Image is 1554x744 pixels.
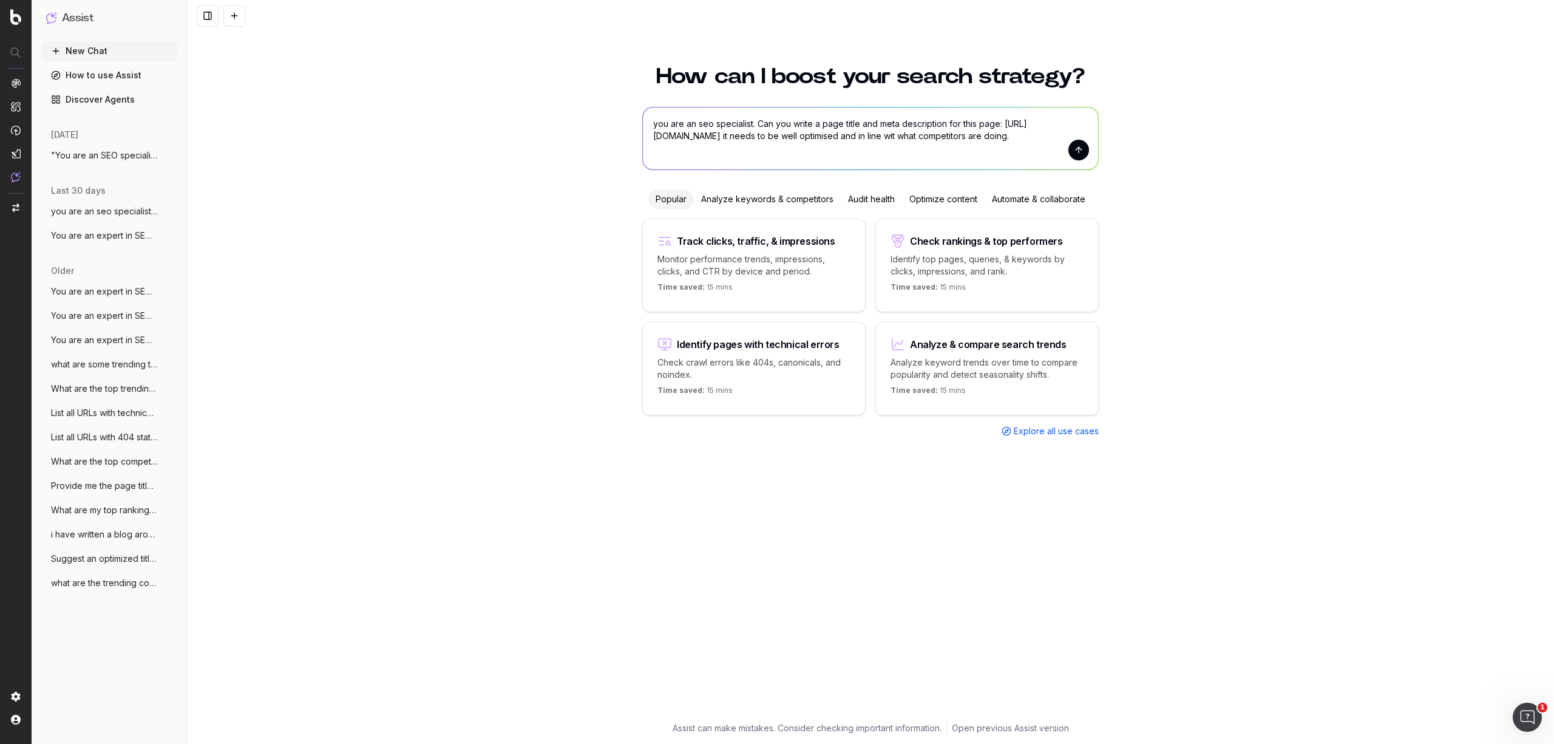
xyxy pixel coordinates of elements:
[1014,425,1099,437] span: Explore all use cases
[891,282,966,297] p: 15 mins
[891,282,938,292] span: Time saved:
[910,236,1063,246] div: Check rankings & top performers
[985,189,1093,209] div: Automate & collaborate
[62,10,93,27] h1: Assist
[41,355,177,374] button: what are some trending topics that would
[46,12,57,24] img: Assist
[910,340,1067,349] div: Analyze & compare search trends
[657,282,733,297] p: 15 mins
[41,428,177,447] button: List all URLs with 404 status code from
[51,285,158,298] span: You are an expert in SEO and structure
[41,403,177,423] button: List all URLs with technical errors
[51,480,158,492] span: Provide me the page title and a table of
[1538,703,1547,712] span: 1
[677,236,835,246] div: Track clicks, traffic, & impressions
[51,334,158,346] span: You are an expert in SEO and structured
[51,528,158,541] span: i have written a blog around what to wea
[51,230,158,242] span: You are an expert in SEO and content str
[694,189,841,209] div: Analyze keywords & competitors
[891,386,966,400] p: 15 mins
[11,172,21,182] img: Assist
[673,722,942,734] p: Assist can make mistakes. Consider checking important information.
[41,379,177,398] button: What are the top trending topics for run
[41,573,177,593] button: what are the trending content topics aro
[11,78,21,88] img: Analytics
[677,340,840,349] div: Identify pages with technical errors
[51,185,106,197] span: last 30 days
[10,9,21,25] img: Botify logo
[41,66,177,85] a: How to use Assist
[657,282,705,292] span: Time saved:
[891,357,1084,381] p: Analyze keyword trends over time to compare popularity and detect seasonality shifts.
[41,476,177,496] button: Provide me the page title and a table of
[11,101,21,112] img: Intelligence
[41,41,177,61] button: New Chat
[657,357,850,381] p: Check crawl errors like 404s, canonicals, and noindex.
[902,189,985,209] div: Optimize content
[51,358,158,370] span: what are some trending topics that would
[51,504,158,516] span: What are my top ranking pages?
[41,202,177,221] button: you are an seo specialist and in content
[51,577,158,589] span: what are the trending content topics aro
[11,149,21,159] img: Studio
[41,452,177,471] button: What are the top competitors ranking for
[952,722,1069,734] a: Open previous Assist version
[51,205,158,217] span: you are an seo specialist and in content
[891,386,938,395] span: Time saved:
[51,456,158,468] span: What are the top competitors ranking for
[11,692,21,701] img: Setting
[41,90,177,109] a: Discover Agents
[657,253,850,278] p: Monitor performance trends, impressions, clicks, and CTR by device and period.
[11,715,21,725] img: My account
[891,253,1084,278] p: Identify top pages, queries, & keywords by clicks, impressions, and rank.
[648,189,694,209] div: Popular
[41,549,177,568] button: Suggest an optimized title and descripti
[51,431,158,443] span: List all URLs with 404 status code from
[51,383,158,395] span: What are the top trending topics for run
[51,149,158,162] span: "You are an SEO specialist. Write metada
[51,129,78,141] span: [DATE]
[41,306,177,326] button: You are an expert in SEO and structured
[841,189,902,209] div: Audit health
[41,330,177,350] button: You are an expert in SEO and structured
[51,407,158,419] span: List all URLs with technical errors
[643,108,1098,169] textarea: you are an seo specialist. Can you write a page title and meta description for this page: [URL][D...
[51,310,158,322] span: You are an expert in SEO and structured
[41,500,177,520] button: What are my top ranking pages?
[642,66,1099,87] h1: How can I boost your search strategy?
[657,386,705,395] span: Time saved:
[41,282,177,301] button: You are an expert in SEO and structure
[51,265,74,277] span: older
[11,125,21,135] img: Activation
[1002,425,1099,437] a: Explore all use cases
[657,386,733,400] p: 15 mins
[51,553,158,565] span: Suggest an optimized title and descripti
[1513,703,1542,732] iframe: Intercom live chat
[12,203,19,212] img: Switch project
[41,525,177,544] button: i have written a blog around what to wea
[41,226,177,245] button: You are an expert in SEO and content str
[46,10,172,27] button: Assist
[41,146,177,165] button: "You are an SEO specialist. Write metada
